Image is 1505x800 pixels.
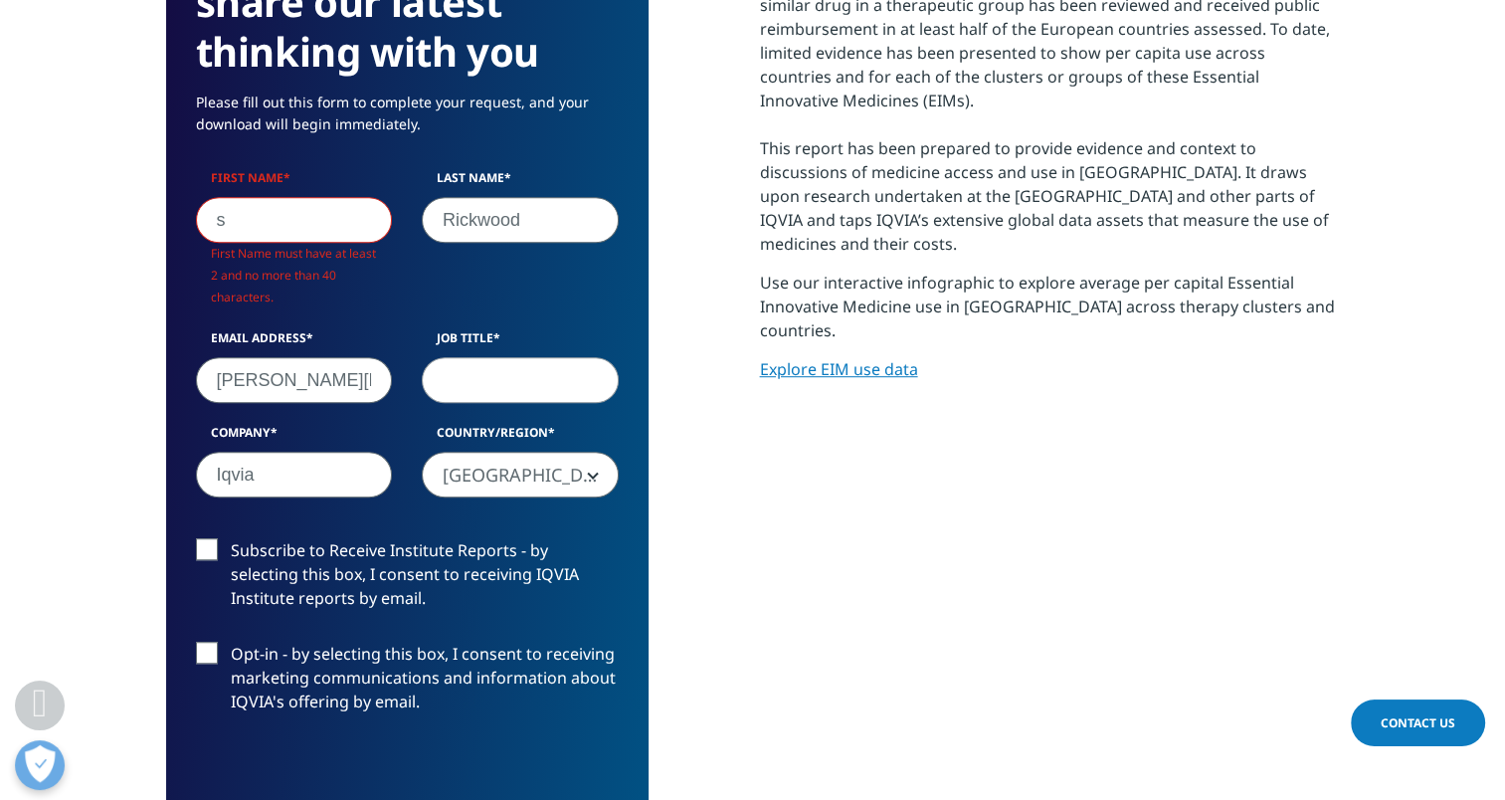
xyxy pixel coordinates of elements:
a: Explore EIM use data [760,358,918,380]
p: Please fill out this form to complete your request, and your download will begin immediately. [196,92,619,150]
label: Company [196,424,393,452]
span: United Kingdom [422,452,619,498]
span: Contact Us [1381,714,1455,731]
label: Opt-in - by selecting this box, I consent to receiving marketing communications and information a... [196,642,619,724]
span: First Name must have at least 2 and no more than 40 characters. [211,245,376,305]
label: First Name [196,169,393,197]
label: Last Name [422,169,619,197]
label: Subscribe to Receive Institute Reports - by selecting this box, I consent to receiving IQVIA Inst... [196,538,619,621]
button: Open Preferences [15,740,65,790]
p: Use our interactive infographic to explore average per capital Essential Innovative Medicine use ... [760,271,1340,357]
label: Country/Region [422,424,619,452]
label: Job Title [422,329,619,357]
label: Email Address [196,329,393,357]
span: United Kingdom [423,453,618,499]
a: Contact Us [1351,700,1485,746]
